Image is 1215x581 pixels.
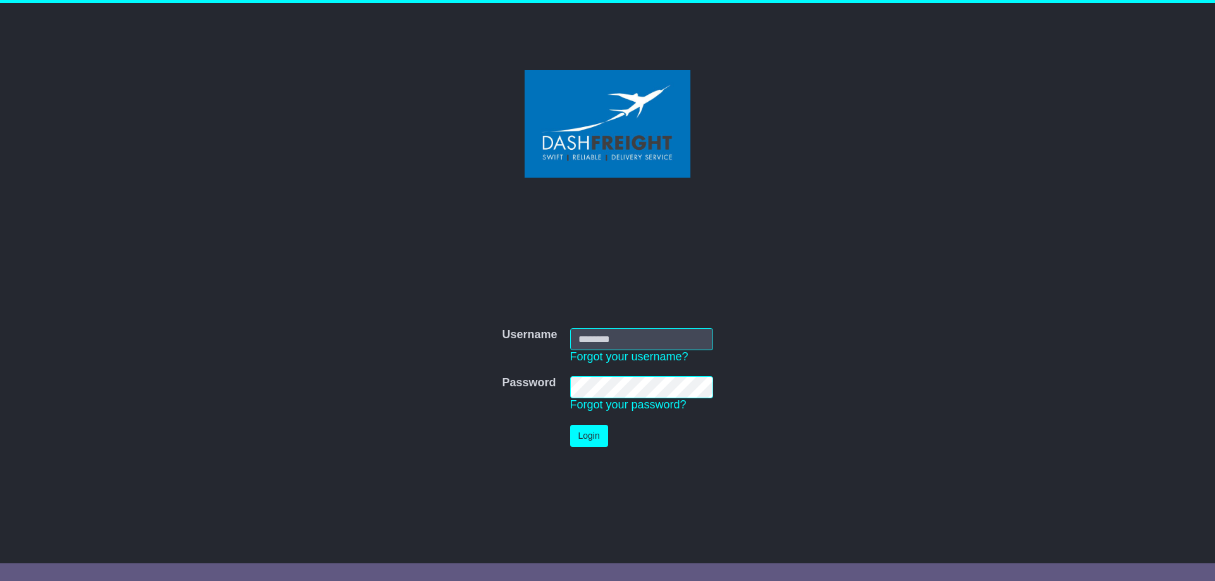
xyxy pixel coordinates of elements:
label: Username [502,328,557,342]
img: Dash Freight [525,70,690,178]
label: Password [502,376,556,390]
a: Forgot your username? [570,350,688,363]
button: Login [570,425,608,447]
a: Forgot your password? [570,398,687,411]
